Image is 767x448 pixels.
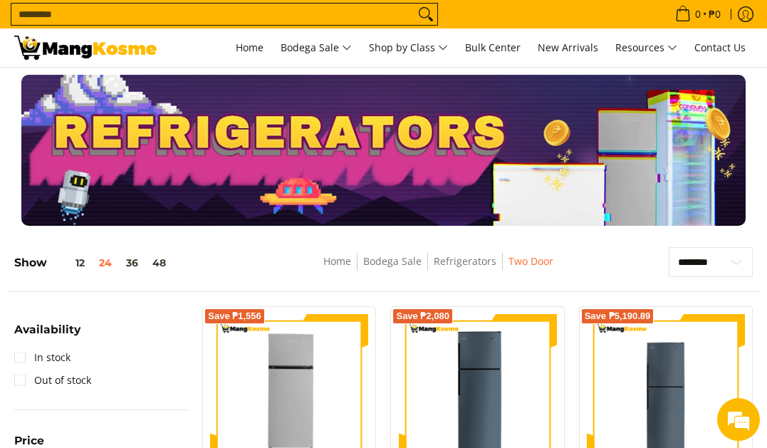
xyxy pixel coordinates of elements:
span: Home [236,41,264,54]
span: Contact Us [694,41,746,54]
button: 36 [119,257,145,269]
span: Shop by Class [369,39,448,57]
a: Bodega Sale [363,254,422,268]
span: Save ₱2,080 [396,312,449,321]
span: Bulk Center [465,41,521,54]
span: ₱0 [706,9,723,19]
nav: Breadcrumbs [248,253,629,285]
button: 24 [92,257,119,269]
span: Price [14,435,44,447]
span: New Arrivals [538,41,598,54]
span: Resources [615,39,677,57]
a: Contact Us [687,28,753,67]
span: 0 [693,9,703,19]
span: Save ₱5,190.89 [585,312,651,321]
a: Bodega Sale [273,28,359,67]
span: Availability [14,324,80,335]
h5: Show [14,256,173,270]
img: Bodega Sale Refrigerator l Mang Kosme: Home Appliances Warehouse Sale Two Door [14,36,157,60]
button: Search [414,4,437,25]
a: New Arrivals [531,28,605,67]
a: Home [323,254,351,268]
button: 48 [145,257,173,269]
span: Two Door [508,253,553,271]
a: Out of stock [14,369,91,392]
a: Home [229,28,271,67]
span: • [671,6,725,22]
summary: Open [14,324,80,346]
a: Resources [608,28,684,67]
a: Bulk Center [458,28,528,67]
a: Refrigerators [434,254,496,268]
nav: Main Menu [171,28,753,67]
a: Shop by Class [362,28,455,67]
button: 12 [47,257,92,269]
span: Save ₱1,556 [208,312,261,321]
span: Bodega Sale [281,39,352,57]
a: In stock [14,346,71,369]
